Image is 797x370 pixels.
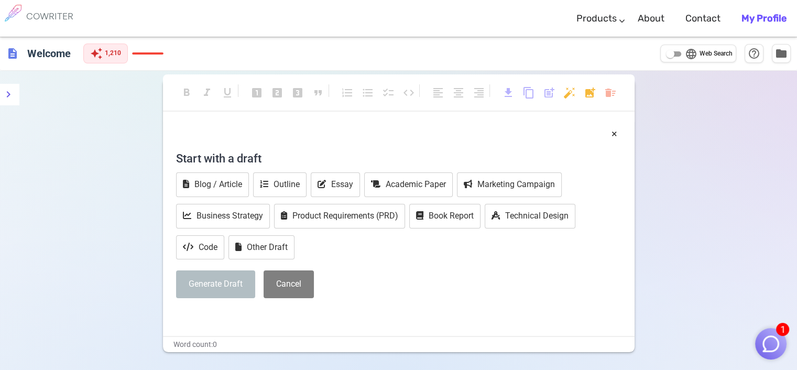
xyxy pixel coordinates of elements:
[228,235,294,260] button: Other Draft
[748,47,760,60] span: help_outline
[543,86,555,99] span: post_add
[271,86,283,99] span: looks_two
[584,86,596,99] span: add_photo_alternate
[741,3,787,34] a: My Profile
[432,86,444,99] span: format_align_left
[604,86,617,99] span: delete_sweep
[23,43,75,64] h6: Click to edit title
[180,86,193,99] span: format_bold
[26,12,73,21] h6: COWRITER
[776,323,789,336] span: 1
[576,3,617,34] a: Products
[775,47,788,60] span: folder
[700,49,733,59] span: Web Search
[761,334,781,354] img: Close chat
[341,86,354,99] span: format_list_numbered
[176,270,255,298] button: Generate Draft
[176,235,224,260] button: Code
[264,270,314,298] button: Cancel
[755,328,787,360] button: 1
[163,337,635,352] div: Word count: 0
[685,3,720,34] a: Contact
[311,172,360,197] button: Essay
[362,86,374,99] span: format_list_bulleted
[563,86,576,99] span: auto_fix_high
[452,86,465,99] span: format_align_center
[502,86,515,99] span: download
[457,172,562,197] button: Marketing Campaign
[382,86,395,99] span: checklist
[409,204,481,228] button: Book Report
[221,86,234,99] span: format_underlined
[772,44,791,63] button: Manage Documents
[176,146,621,171] h4: Start with a draft
[485,204,575,228] button: Technical Design
[274,204,405,228] button: Product Requirements (PRD)
[312,86,324,99] span: format_quote
[176,204,270,228] button: Business Strategy
[201,86,213,99] span: format_italic
[250,86,263,99] span: looks_one
[105,48,121,59] span: 1,210
[612,126,617,142] button: ×
[291,86,304,99] span: looks_3
[638,3,664,34] a: About
[402,86,415,99] span: code
[6,47,19,60] span: description
[685,48,697,60] span: language
[90,47,103,60] span: auto_awesome
[473,86,485,99] span: format_align_right
[745,44,763,63] button: Help & Shortcuts
[253,172,307,197] button: Outline
[522,86,535,99] span: content_copy
[741,13,787,24] b: My Profile
[176,172,249,197] button: Blog / Article
[364,172,453,197] button: Academic Paper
